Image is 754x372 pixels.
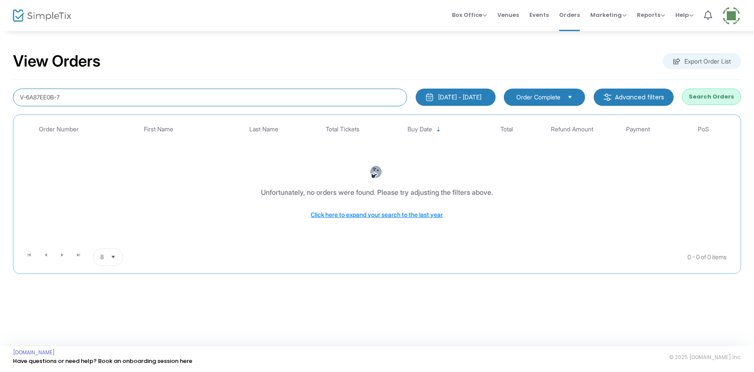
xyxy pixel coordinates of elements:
span: PoS [698,126,709,133]
th: Total Tickets [310,119,375,140]
span: Payment [626,126,650,133]
span: © 2025 [DOMAIN_NAME] Inc. [669,354,741,361]
m-button: Advanced filters [594,89,674,106]
span: Last Name [249,126,278,133]
button: Select [564,92,576,102]
span: Events [529,4,549,26]
h2: View Orders [13,52,101,71]
img: monthly [425,93,434,102]
span: Order Complete [516,93,560,102]
span: Box Office [452,11,487,19]
span: Help [675,11,694,19]
button: Select [107,249,119,265]
span: Click here to expand your search to the last year [311,211,443,218]
button: [DATE] - [DATE] [416,89,496,106]
span: Marketing [590,11,627,19]
a: [DOMAIN_NAME] [13,349,55,356]
span: Order Number [39,126,79,133]
img: face-thinking.png [369,165,382,178]
kendo-pager-info: 0 - 0 of 0 items [209,248,727,266]
span: First Name [144,126,174,133]
input: Search by name, email, phone, order number, ip address, or last 4 digits of card [13,89,407,106]
span: Orders [559,4,580,26]
button: Search Orders [682,89,741,105]
span: Buy Date [407,126,432,133]
span: Reports [637,11,665,19]
span: 8 [100,253,104,261]
a: Have questions or need help? Book an onboarding session here [13,357,192,365]
div: [DATE] - [DATE] [438,93,481,102]
div: Unfortunately, no orders were found. Please try adjusting the filters above. [261,187,493,197]
span: Venues [497,4,519,26]
div: Data table [18,119,736,245]
th: Total [474,119,539,140]
th: Refund Amount [539,119,605,140]
span: Sortable [435,126,442,133]
img: filter [603,93,612,102]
